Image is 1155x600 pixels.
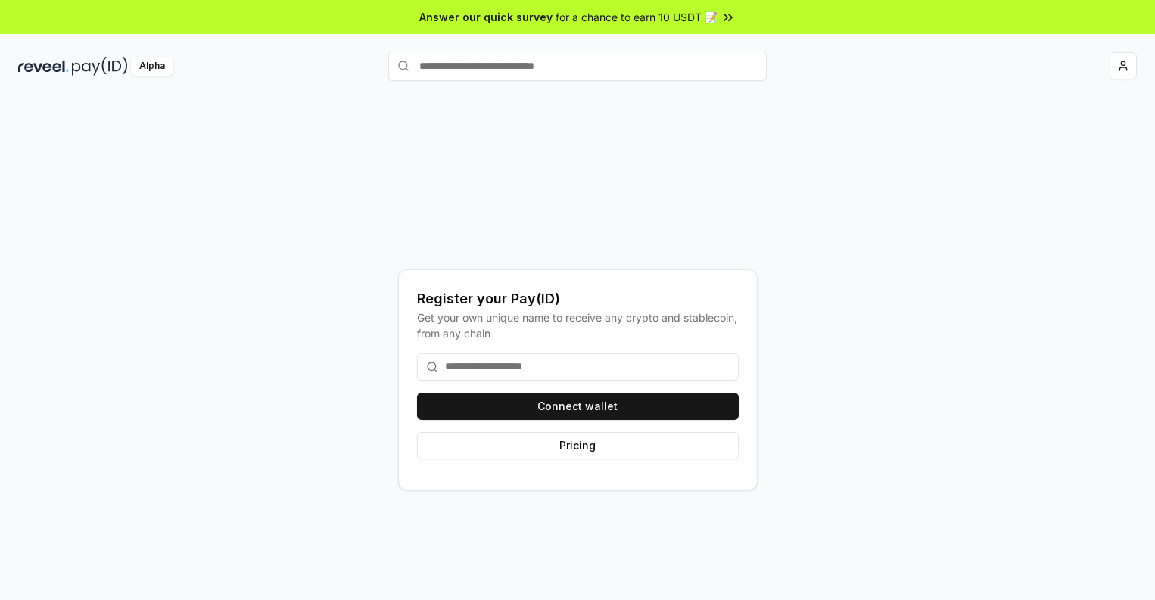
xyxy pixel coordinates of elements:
span: for a chance to earn 10 USDT 📝 [556,9,718,25]
img: reveel_dark [18,57,69,76]
div: Alpha [131,57,173,76]
div: Register your Pay(ID) [417,288,739,309]
div: Get your own unique name to receive any crypto and stablecoin, from any chain [417,309,739,341]
img: pay_id [72,57,128,76]
button: Pricing [417,432,739,459]
span: Answer our quick survey [419,9,553,25]
button: Connect wallet [417,393,739,420]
